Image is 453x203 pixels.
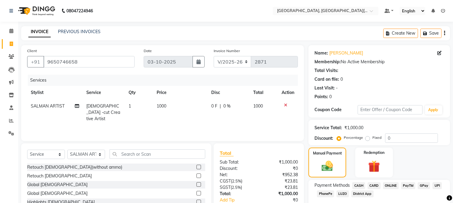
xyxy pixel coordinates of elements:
[215,178,259,184] div: ( )
[314,107,358,113] div: Coupon Code
[27,173,92,179] div: Retouch [DEMOGRAPHIC_DATA]
[329,94,332,100] div: 0
[220,178,231,184] span: CGST
[314,76,339,83] div: Card on file:
[344,125,363,131] div: ₹1,000.00
[215,184,259,191] div: ( )
[344,135,363,140] label: Percentage
[337,190,349,197] span: LUZO
[28,27,51,37] a: INVOICE
[214,48,240,54] label: Invoice Number
[27,164,122,170] div: Retouch [DEMOGRAPHIC_DATA](without ammo)
[317,190,334,197] span: PhonePe
[313,151,342,156] label: Manual Payment
[259,172,303,178] div: ₹952.38
[351,190,374,197] span: District App
[259,159,303,165] div: ₹1,000.00
[15,2,57,19] img: logo
[27,86,83,99] th: Stylist
[314,135,333,142] div: Discount:
[278,86,298,99] th: Action
[259,178,303,184] div: ₹23.81
[215,159,259,165] div: Sub Total:
[86,103,120,121] span: [DEMOGRAPHIC_DATA] -cut Creative Artist
[314,59,341,65] div: Membership:
[318,160,336,173] img: _cash.svg
[27,48,37,54] label: Client
[223,103,231,109] span: 0 %
[125,86,153,99] th: Qty
[314,59,444,65] div: No Active Membership
[372,135,381,140] label: Fixed
[314,67,338,74] div: Total Visits:
[58,29,100,34] a: PREVIOUS INVOICES
[259,191,303,197] div: ₹1,000.00
[401,182,416,189] span: PayTM
[352,182,365,189] span: CASH
[27,56,44,67] button: +91
[314,85,335,91] div: Last Visit:
[110,149,205,159] input: Search or Scan
[383,29,418,38] button: Create New
[157,103,166,109] span: 1000
[43,56,135,67] input: Search by Name/Mobile/Email/Code
[420,29,442,38] button: Save
[211,103,217,109] span: 0 F
[383,182,399,189] span: ONLINE
[336,85,338,91] div: -
[28,75,302,86] div: Services
[144,48,152,54] label: Date
[232,179,241,183] span: 2.5%
[358,105,422,114] input: Enter Offer / Coupon Code
[314,50,328,56] div: Name:
[418,182,430,189] span: GPay
[232,185,241,190] span: 2.5%
[66,2,93,19] b: 08047224946
[220,150,234,156] span: Total
[314,125,342,131] div: Service Total:
[253,103,263,109] span: 1000
[259,165,303,172] div: ₹0
[314,182,350,189] span: Payment Methods
[215,191,259,197] div: Total:
[432,182,442,189] span: UPI
[153,86,208,99] th: Price
[314,94,328,100] div: Points:
[220,185,231,190] span: SGST
[259,184,303,191] div: ₹23.81
[215,172,259,178] div: Net:
[27,182,88,188] div: Global [DEMOGRAPHIC_DATA]
[31,103,65,109] span: SALMAN ARTIST
[425,105,442,114] button: Apply
[250,86,278,99] th: Total
[340,76,343,83] div: 0
[215,165,259,172] div: Discount:
[220,103,221,109] span: |
[83,86,125,99] th: Service
[365,159,384,174] img: _gift.svg
[129,103,131,109] span: 1
[329,50,363,56] a: [PERSON_NAME]
[368,182,381,189] span: CARD
[208,86,250,99] th: Disc
[364,150,384,155] label: Redemption
[27,190,88,197] div: Global [DEMOGRAPHIC_DATA]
